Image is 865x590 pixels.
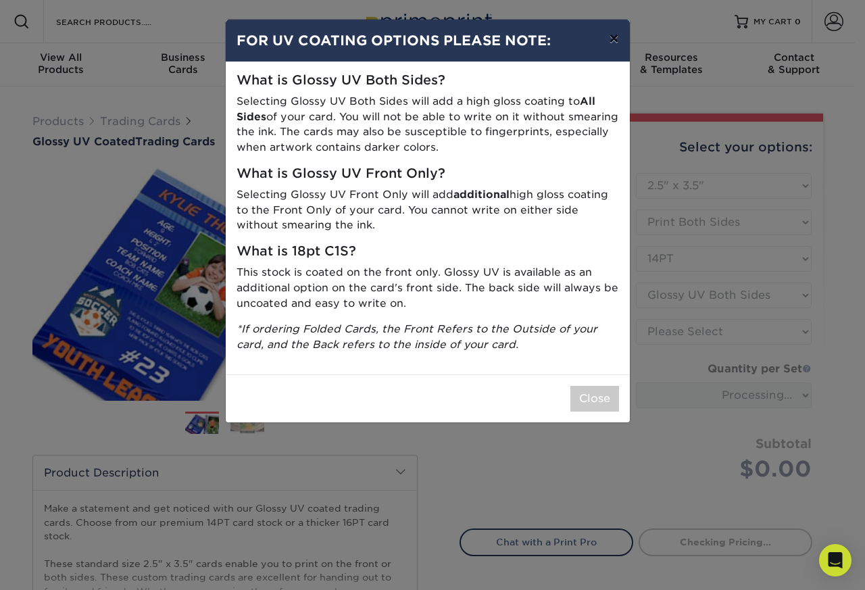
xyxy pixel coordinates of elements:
strong: additional [453,188,510,201]
h4: FOR UV COATING OPTIONS PLEASE NOTE: [237,30,619,51]
div: Open Intercom Messenger [819,544,851,576]
p: Selecting Glossy UV Both Sides will add a high gloss coating to of your card. You will not be abl... [237,94,619,155]
strong: All Sides [237,95,595,123]
button: × [598,20,629,57]
p: This stock is coated on the front only. Glossy UV is available as an additional option on the car... [237,265,619,311]
h5: What is Glossy UV Front Only? [237,166,619,182]
h5: What is Glossy UV Both Sides? [237,73,619,89]
i: *If ordering Folded Cards, the Front Refers to the Outside of your card, and the Back refers to t... [237,322,597,351]
p: Selecting Glossy UV Front Only will add high gloss coating to the Front Only of your card. You ca... [237,187,619,233]
button: Close [570,386,619,412]
h5: What is 18pt C1S? [237,244,619,260]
